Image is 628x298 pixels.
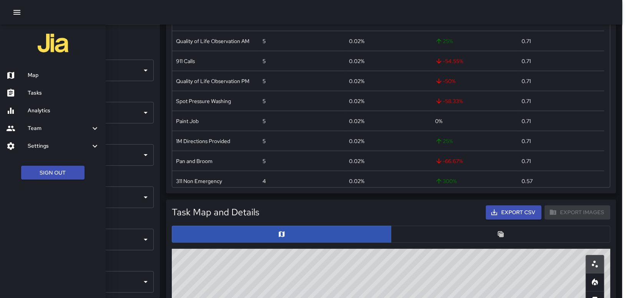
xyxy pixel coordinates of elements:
img: jia-logo [38,28,68,58]
h6: Tasks [28,89,100,97]
button: Sign Out [21,166,85,180]
h6: Settings [28,142,90,150]
h6: Analytics [28,107,100,115]
h6: Team [28,124,90,133]
h6: Map [28,71,100,80]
